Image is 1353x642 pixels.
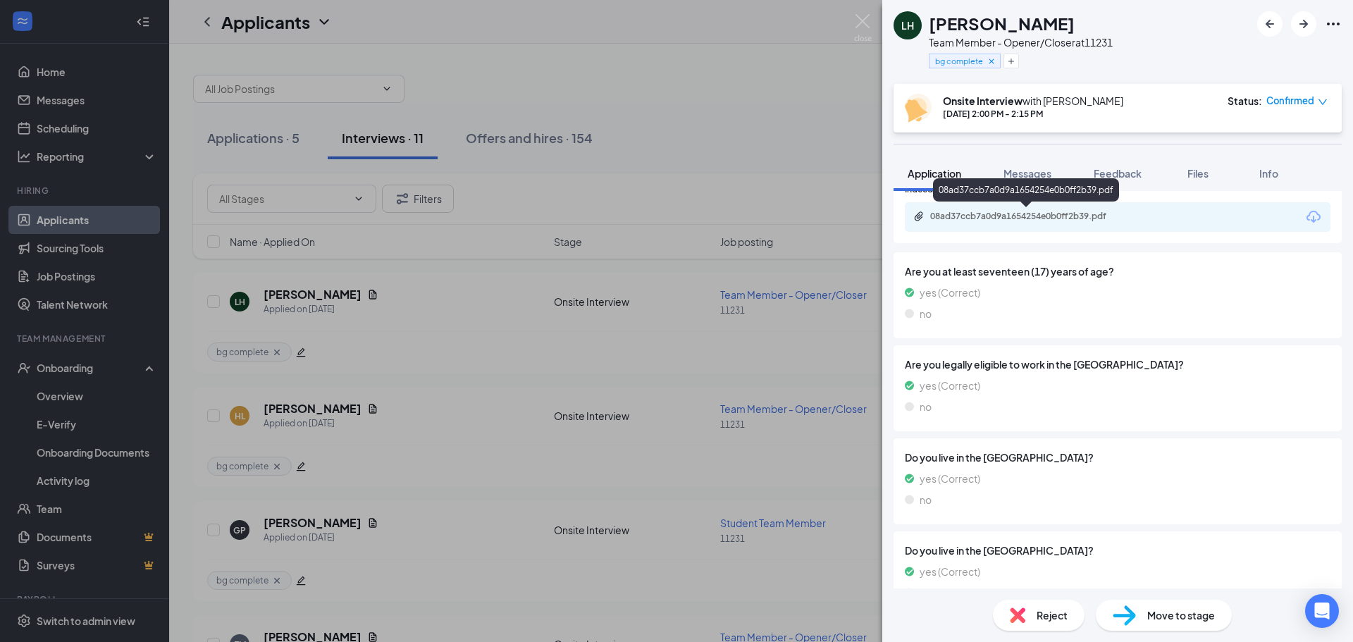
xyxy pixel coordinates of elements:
span: down [1318,97,1328,107]
button: ArrowRight [1291,11,1316,37]
span: Are you legally eligible to work in the [GEOGRAPHIC_DATA]? [905,357,1330,372]
svg: ArrowLeftNew [1261,16,1278,32]
span: Files [1187,167,1209,180]
span: yes (Correct) [920,285,980,300]
span: no [920,399,932,414]
span: Do you live in the [GEOGRAPHIC_DATA]? [905,543,1330,558]
h1: [PERSON_NAME] [929,11,1075,35]
b: Onsite Interview [943,94,1023,107]
span: no [920,492,932,507]
div: LH [901,18,914,32]
div: 08ad37ccb7a0d9a1654254e0b0ff2b39.pdf [930,211,1127,222]
svg: Download [1305,209,1322,226]
button: ArrowLeftNew [1257,11,1283,37]
span: Reject [1037,607,1068,623]
div: Status : [1228,94,1262,108]
span: no [920,585,932,600]
span: Messages [1003,167,1051,180]
span: yes (Correct) [920,564,980,579]
div: 08ad37ccb7a0d9a1654254e0b0ff2b39.pdf [933,178,1119,202]
a: Paperclip08ad37ccb7a0d9a1654254e0b0ff2b39.pdf [913,211,1142,224]
svg: ArrowRight [1295,16,1312,32]
button: Plus [1003,54,1019,68]
span: yes (Correct) [920,378,980,393]
span: Application [908,167,961,180]
div: with [PERSON_NAME] [943,94,1123,108]
span: Are you at least seventeen (17) years of age? [905,264,1330,279]
span: yes (Correct) [920,471,980,486]
svg: Ellipses [1325,16,1342,32]
div: Team Member - Opener/Closer at 11231 [929,35,1113,49]
span: Info [1259,167,1278,180]
span: bg complete [935,55,983,67]
div: [DATE] 2:00 PM - 2:15 PM [943,108,1123,120]
span: Feedback [1094,167,1142,180]
span: no [920,306,932,321]
svg: Paperclip [913,211,925,222]
span: Move to stage [1147,607,1215,623]
svg: Plus [1007,57,1015,66]
span: Do you live in the [GEOGRAPHIC_DATA]? [905,450,1330,465]
svg: Cross [987,56,996,66]
span: Confirmed [1266,94,1314,108]
div: Open Intercom Messenger [1305,594,1339,628]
